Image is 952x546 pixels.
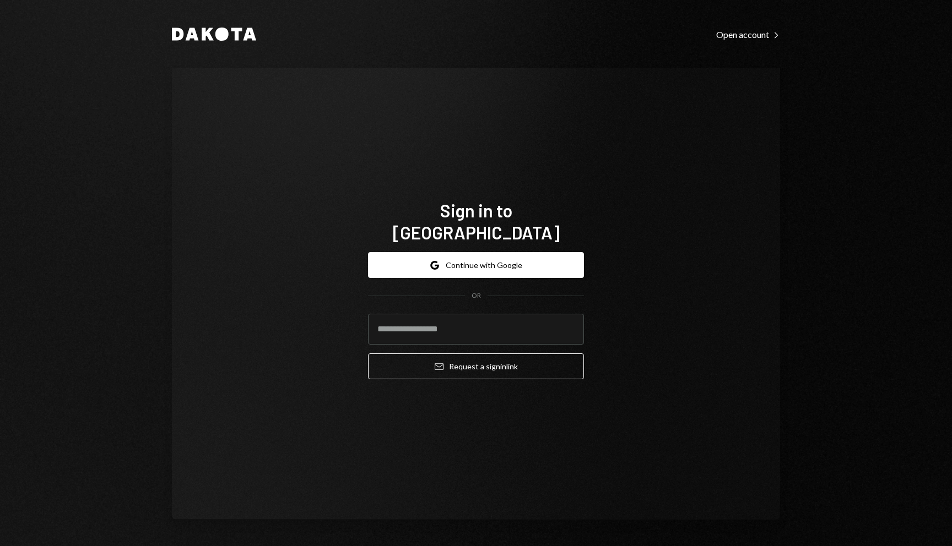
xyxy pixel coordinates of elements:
[472,291,481,301] div: OR
[368,199,584,243] h1: Sign in to [GEOGRAPHIC_DATA]
[368,252,584,278] button: Continue with Google
[716,28,780,40] a: Open account
[716,29,780,40] div: Open account
[368,353,584,379] button: Request a signinlink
